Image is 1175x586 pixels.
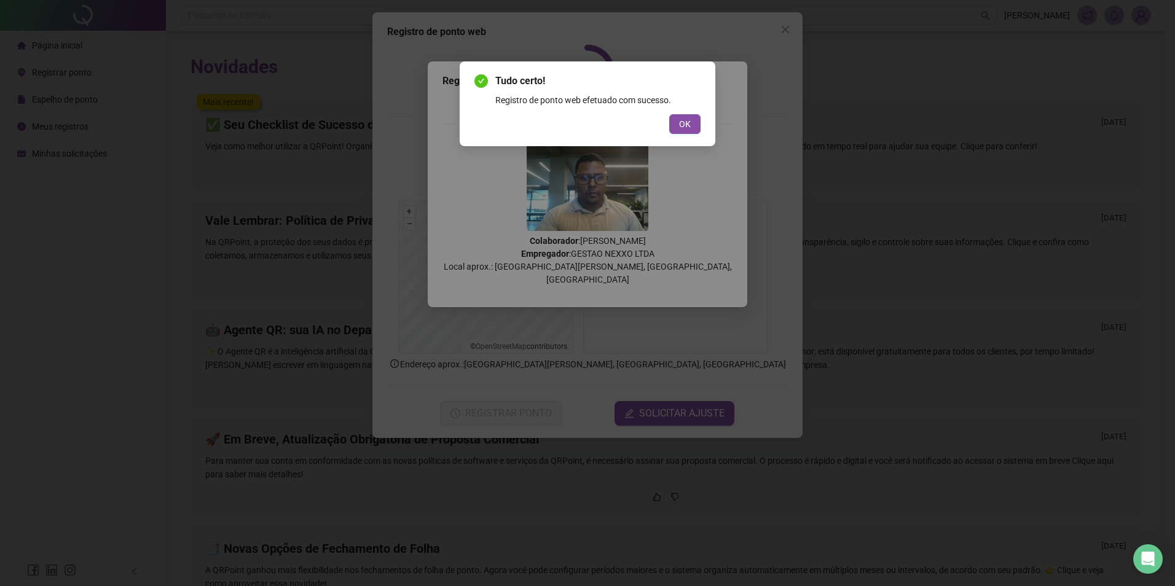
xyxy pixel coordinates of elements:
[495,93,701,107] div: Registro de ponto web efetuado com sucesso.
[1133,544,1163,574] div: Open Intercom Messenger
[669,114,701,134] button: OK
[495,74,701,88] span: Tudo certo!
[679,117,691,131] span: OK
[474,74,488,88] span: check-circle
